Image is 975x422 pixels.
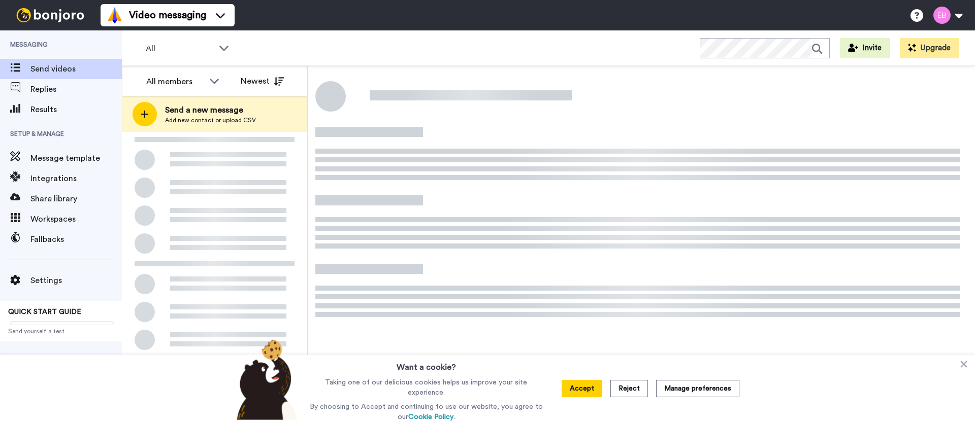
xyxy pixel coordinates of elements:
span: QUICK START GUIDE [8,308,81,315]
p: Taking one of our delicious cookies helps us improve your site experience. [307,377,545,398]
span: Fallbacks [30,233,122,245]
a: Cookie Policy [408,413,453,420]
img: bear-with-cookie.png [227,339,303,420]
span: Video messaging [129,8,206,22]
span: Add new contact or upload CSV [165,116,256,124]
span: Replies [30,83,122,95]
h3: Want a cookie? [397,355,456,373]
p: By choosing to Accept and continuing to use our website, you agree to our . [307,402,545,422]
span: All [146,43,214,55]
button: Manage preferences [656,380,739,397]
button: Accept [562,380,602,397]
div: All members [146,76,204,88]
img: bj-logo-header-white.svg [12,8,88,22]
button: Newest [233,71,291,91]
span: Settings [30,274,122,287]
span: Workspaces [30,213,122,225]
span: Integrations [30,172,122,185]
span: Results [30,103,122,116]
button: Reject [610,380,648,397]
span: Share library [30,193,122,205]
img: vm-color.svg [107,7,123,23]
button: Upgrade [900,38,959,58]
span: Send a new message [165,104,256,116]
span: Send yourself a test [8,327,114,335]
span: Message template [30,152,122,164]
button: Invite [840,38,890,58]
span: Send videos [30,63,122,75]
